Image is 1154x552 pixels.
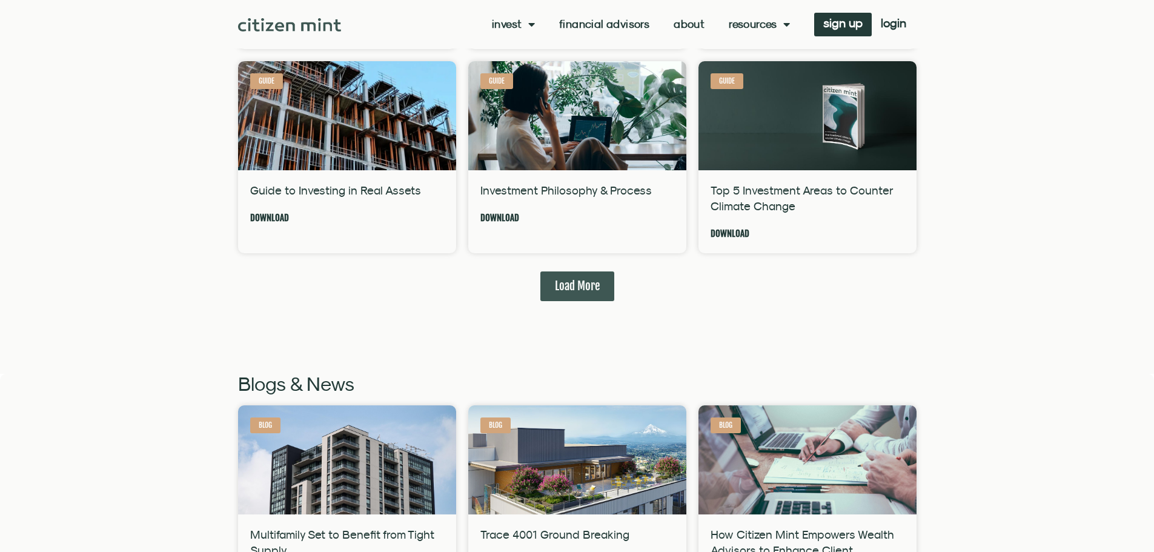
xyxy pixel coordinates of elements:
div: Guide [480,73,514,89]
div: Blog [250,417,281,433]
span: Load More [555,279,600,294]
span: sign up [823,19,863,27]
a: sign up [814,13,872,36]
a: Read more about Top 5 Investment Areas to Counter Climate Change [711,226,749,241]
div: Blog [711,417,741,433]
a: Investment Philosophy & Process [480,184,652,197]
span: login [881,19,906,27]
h2: Blogs & News [238,374,917,393]
a: building, architecture, exterior, apartments, apartment building, modern architecture, building e... [238,405,456,514]
img: Citizen Mint [238,18,342,32]
a: About [674,18,705,30]
div: Guide [711,73,744,89]
a: Read more about Guide to Investing in Real Assets [250,210,289,225]
img: Private market investments [466,42,687,189]
a: Financial Advisors [559,18,649,30]
a: login [872,13,915,36]
div: Blog [480,417,511,433]
a: Guide to Investing in Real Assets [250,184,421,197]
a: Trace 4001 Ground Breaking [480,528,629,541]
a: Source - Scott Graham - Unsplash [698,405,917,514]
a: Load More [540,271,614,301]
a: Read more about Investment Philosophy & Process [480,210,519,225]
nav: Menu [492,18,790,30]
img: Source - Scott Graham - Unsplash [696,386,917,533]
img: building, architecture, exterior, apartments, apartment building, modern architecture, building e... [236,381,457,539]
a: Private market investments [468,61,686,170]
a: Resources [729,18,790,30]
a: Top 5 Investment Areas to Counter Climate Change [711,184,893,213]
a: Invest [492,18,535,30]
div: Guide [250,73,284,89]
